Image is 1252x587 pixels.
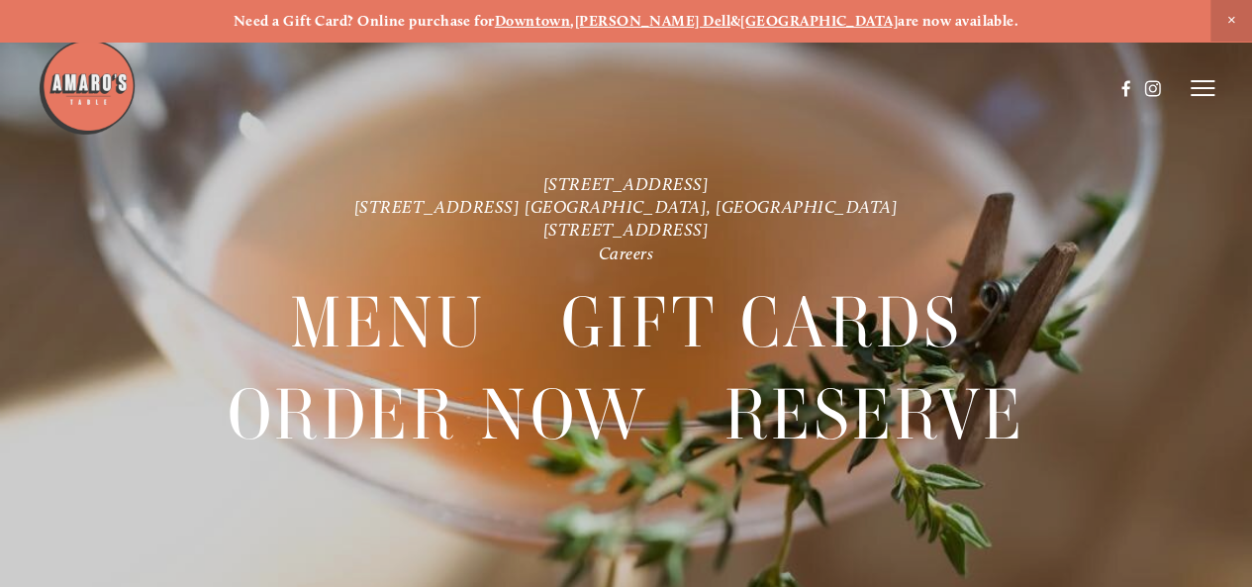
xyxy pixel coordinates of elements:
span: Reserve [724,369,1025,460]
a: Downtown [495,12,571,30]
a: [STREET_ADDRESS] [543,173,710,194]
span: Order Now [228,369,649,460]
strong: Need a Gift Card? Online purchase for [234,12,495,30]
span: Menu [290,277,486,368]
strong: , [570,12,574,30]
a: [STREET_ADDRESS] [543,220,710,241]
a: Order Now [228,369,649,459]
a: Careers [599,243,654,263]
span: Gift Cards [561,277,963,368]
a: [PERSON_NAME] Dell [575,12,730,30]
a: Gift Cards [561,277,963,367]
strong: are now available. [898,12,1018,30]
img: Amaro's Table [38,38,137,137]
strong: & [730,12,740,30]
a: [GEOGRAPHIC_DATA] [740,12,898,30]
a: Reserve [724,369,1025,459]
a: [STREET_ADDRESS] [GEOGRAPHIC_DATA], [GEOGRAPHIC_DATA] [354,196,899,217]
a: Menu [290,277,486,367]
